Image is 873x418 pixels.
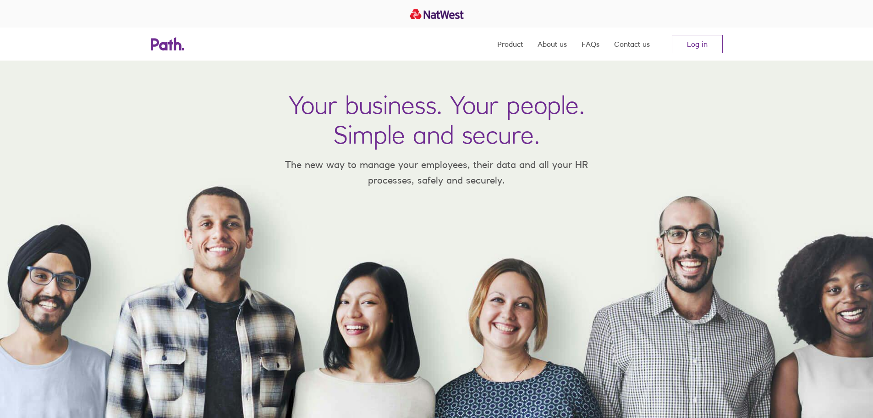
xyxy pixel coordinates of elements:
a: FAQs [582,28,599,61]
a: Log in [672,35,723,53]
a: Product [497,28,523,61]
p: The new way to manage your employees, their data and all your HR processes, safely and securely. [272,157,602,188]
h1: Your business. Your people. Simple and secure. [289,90,585,150]
a: Contact us [614,28,650,61]
a: About us [538,28,567,61]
